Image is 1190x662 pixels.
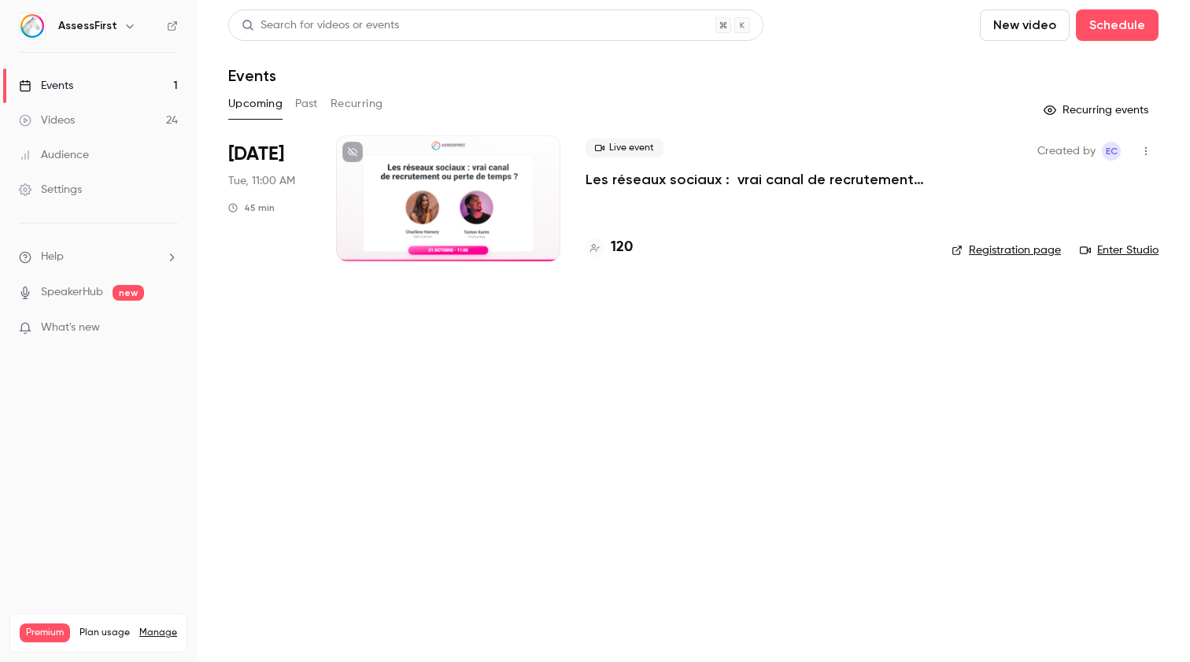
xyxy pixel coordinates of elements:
[19,113,75,128] div: Videos
[1106,142,1118,161] span: EC
[20,13,45,39] img: AssessFirst
[228,142,284,167] span: [DATE]
[952,242,1061,258] a: Registration page
[20,623,70,642] span: Premium
[586,139,663,157] span: Live event
[586,170,926,189] a: Les réseaux sociaux : vrai canal de recrutement ou perte de temps ?
[19,249,178,265] li: help-dropdown-opener
[19,182,82,198] div: Settings
[113,285,144,301] span: new
[41,320,100,336] span: What's new
[159,321,178,335] iframe: Noticeable Trigger
[79,627,130,639] span: Plan usage
[242,17,399,34] div: Search for videos or events
[295,91,318,116] button: Past
[228,202,275,214] div: 45 min
[41,249,64,265] span: Help
[228,135,311,261] div: Oct 21 Tue, 11:00 AM (Europe/Paris)
[331,91,383,116] button: Recurring
[1080,242,1159,258] a: Enter Studio
[139,627,177,639] a: Manage
[19,147,89,163] div: Audience
[980,9,1070,41] button: New video
[228,66,276,85] h1: Events
[19,78,73,94] div: Events
[611,237,633,258] h4: 120
[41,284,103,301] a: SpeakerHub
[1102,142,1121,161] span: Emmanuelle Cortes
[228,173,295,189] span: Tue, 11:00 AM
[1037,98,1159,123] button: Recurring events
[1037,142,1096,161] span: Created by
[228,91,283,116] button: Upcoming
[586,237,633,258] a: 120
[58,18,117,34] h6: AssessFirst
[1076,9,1159,41] button: Schedule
